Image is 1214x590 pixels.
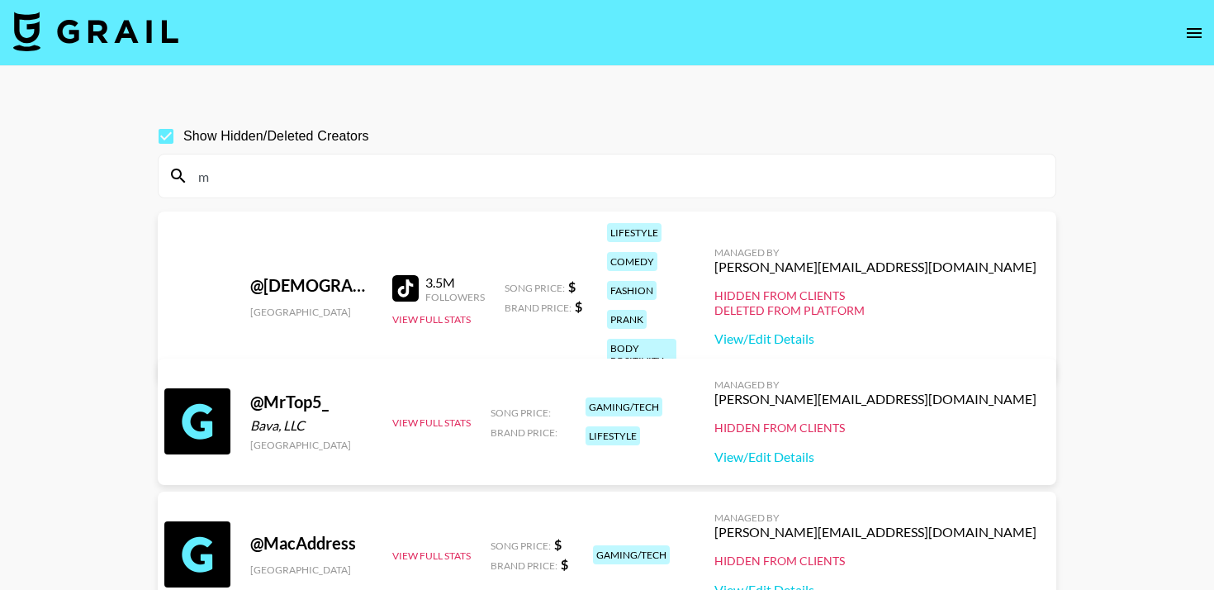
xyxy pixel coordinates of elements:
[714,554,1036,569] div: Hidden from Clients
[250,564,372,576] div: [GEOGRAPHIC_DATA]
[505,282,565,294] span: Song Price:
[714,331,1036,347] a: View/Edit Details
[392,416,471,429] button: View Full Stats
[183,126,369,146] span: Show Hidden/Deleted Creators
[250,392,372,412] div: @ MrTop5_
[250,417,372,434] div: Bava, LLC
[561,556,568,572] strong: $
[714,449,1036,465] a: View/Edit Details
[1178,17,1211,50] button: open drawer
[392,550,471,562] button: View Full Stats
[425,274,485,291] div: 3.5M
[714,391,1036,407] div: [PERSON_NAME][EMAIL_ADDRESS][DOMAIN_NAME]
[250,439,372,451] div: [GEOGRAPHIC_DATA]
[491,426,557,439] span: Brand Price:
[491,559,557,572] span: Brand Price:
[568,278,576,294] strong: $
[505,302,571,314] span: Brand Price:
[13,12,178,51] img: Grail Talent
[188,163,1046,189] input: Search by User Name
[714,511,1036,524] div: Managed By
[586,426,640,445] div: lifestyle
[250,306,372,318] div: [GEOGRAPHIC_DATA]
[425,291,485,303] div: Followers
[714,303,1036,318] div: Deleted from Platform
[250,275,372,296] div: @ [DEMOGRAPHIC_DATA]
[586,397,662,416] div: gaming/tech
[491,407,551,419] span: Song Price:
[392,313,471,326] button: View Full Stats
[607,223,662,242] div: lifestyle
[554,536,562,552] strong: $
[491,540,551,552] span: Song Price:
[714,259,1036,275] div: [PERSON_NAME][EMAIL_ADDRESS][DOMAIN_NAME]
[250,533,372,554] div: @ MacAddress
[607,310,647,329] div: prank
[714,288,1036,303] div: Hidden from Clients
[607,281,657,300] div: fashion
[593,545,670,564] div: gaming/tech
[575,298,582,314] strong: $
[607,339,676,370] div: body positivity
[714,524,1036,540] div: [PERSON_NAME][EMAIL_ADDRESS][DOMAIN_NAME]
[714,421,1036,435] div: Hidden from Clients
[714,246,1036,259] div: Managed By
[714,378,1036,391] div: Managed By
[607,252,657,271] div: comedy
